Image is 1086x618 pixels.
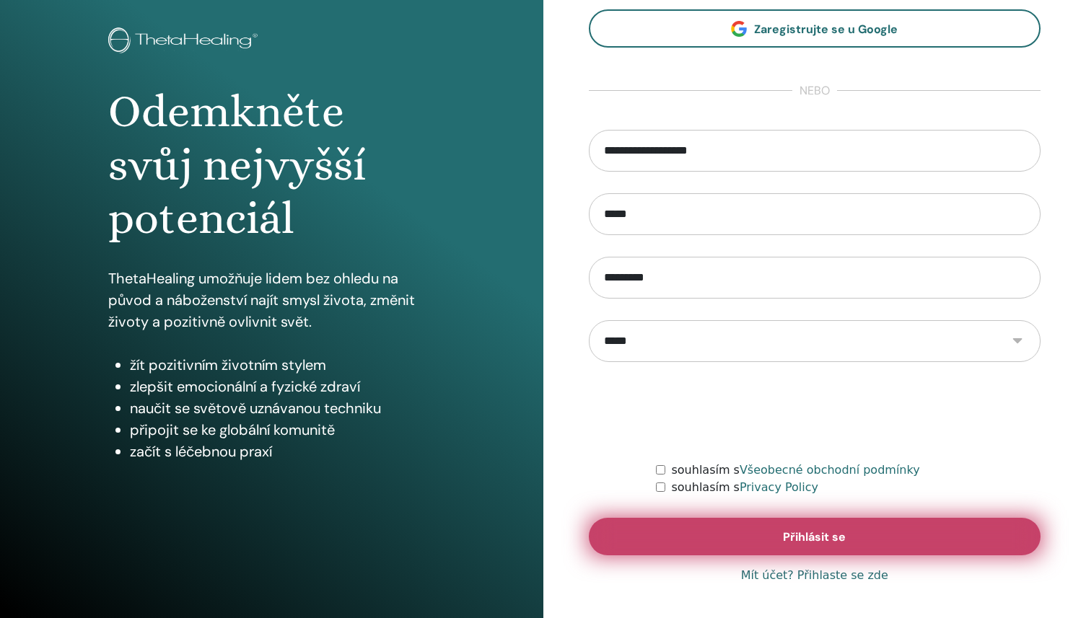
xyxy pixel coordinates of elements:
[740,463,920,477] a: Všeobecné obchodní podmínky
[130,441,434,462] li: začít s léčebnou praxí
[589,9,1041,48] a: Zaregistrujte se u Google
[783,529,846,544] span: Přihlásit se
[671,462,919,479] label: souhlasím s
[740,480,818,494] a: Privacy Policy
[792,82,837,100] span: nebo
[108,85,434,246] h1: Odemkněte svůj nejvyšší potenciál
[589,518,1041,555] button: Přihlásit se
[705,384,924,440] iframe: reCAPTCHA
[108,268,434,332] p: ThetaHealing umožňuje lidem bez ohledu na původ a náboženství najít smysl života, změnit životy a...
[130,419,434,441] li: připojit se ke globální komunitě
[130,397,434,419] li: naučit se světově uznávanou techniku
[741,567,888,584] a: Mít účet? Přihlaste se zde
[754,22,898,37] span: Zaregistrujte se u Google
[671,479,818,496] label: souhlasím s
[130,376,434,397] li: zlepšit emocionální a fyzické zdraví
[130,354,434,376] li: žít pozitivním životním stylem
